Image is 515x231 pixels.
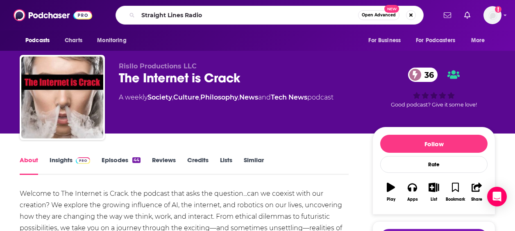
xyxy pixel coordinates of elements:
[363,33,411,48] button: open menu
[76,157,90,164] img: Podchaser Pro
[119,62,197,70] span: Risllo Productions LLC
[423,177,445,207] button: List
[59,33,87,48] a: Charts
[239,93,258,101] a: News
[446,197,465,202] div: Bookmark
[119,93,334,102] div: A weekly podcast
[465,33,495,48] button: open menu
[380,156,488,173] div: Rate
[199,93,200,101] span: ,
[65,35,82,46] span: Charts
[380,135,488,153] button: Follow
[368,35,401,46] span: For Business
[466,177,488,207] button: Share
[258,93,271,101] span: and
[411,33,467,48] button: open menu
[384,5,399,13] span: New
[416,68,438,82] span: 36
[408,68,438,82] a: 36
[132,157,141,163] div: 44
[407,197,418,202] div: Apps
[20,33,60,48] button: open menu
[97,35,126,46] span: Monitoring
[147,93,172,101] a: Society
[21,57,103,138] img: The Internet is Crack
[238,93,239,101] span: ,
[487,187,507,206] div: Open Intercom Messenger
[431,197,437,202] div: List
[483,6,501,24] span: Logged in as molly.burgoyne
[220,156,232,175] a: Lists
[402,177,423,207] button: Apps
[461,8,474,22] a: Show notifications dropdown
[200,93,238,101] a: Philosophy
[91,33,137,48] button: open menu
[173,93,199,101] a: Culture
[187,156,209,175] a: Credits
[416,35,455,46] span: For Podcasters
[391,102,477,108] span: Good podcast? Give it some love!
[116,6,424,25] div: Search podcasts, credits, & more...
[362,13,396,17] span: Open Advanced
[138,9,358,22] input: Search podcasts, credits, & more...
[483,6,501,24] img: User Profile
[387,197,395,202] div: Play
[471,197,482,202] div: Share
[380,177,402,207] button: Play
[372,62,495,113] div: 36Good podcast? Give it some love!
[172,93,173,101] span: ,
[440,8,454,22] a: Show notifications dropdown
[495,6,501,13] svg: Add a profile image
[152,156,176,175] a: Reviews
[358,10,399,20] button: Open AdvancedNew
[483,6,501,24] button: Show profile menu
[20,156,38,175] a: About
[471,35,485,46] span: More
[50,156,90,175] a: InsightsPodchaser Pro
[102,156,141,175] a: Episodes44
[25,35,50,46] span: Podcasts
[244,156,264,175] a: Similar
[14,7,92,23] img: Podchaser - Follow, Share and Rate Podcasts
[271,93,307,101] a: Tech News
[445,177,466,207] button: Bookmark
